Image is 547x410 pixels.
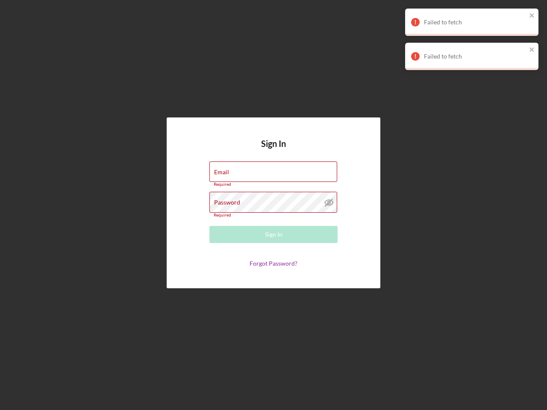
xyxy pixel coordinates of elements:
[209,213,338,218] div: Required
[214,199,240,206] label: Password
[209,182,338,187] div: Required
[529,46,535,54] button: close
[261,139,286,161] h4: Sign In
[209,226,338,243] button: Sign In
[265,226,282,243] div: Sign In
[214,169,229,176] label: Email
[529,12,535,20] button: close
[424,19,526,26] div: Failed to fetch
[250,260,297,267] a: Forgot Password?
[424,53,526,60] div: Failed to fetch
